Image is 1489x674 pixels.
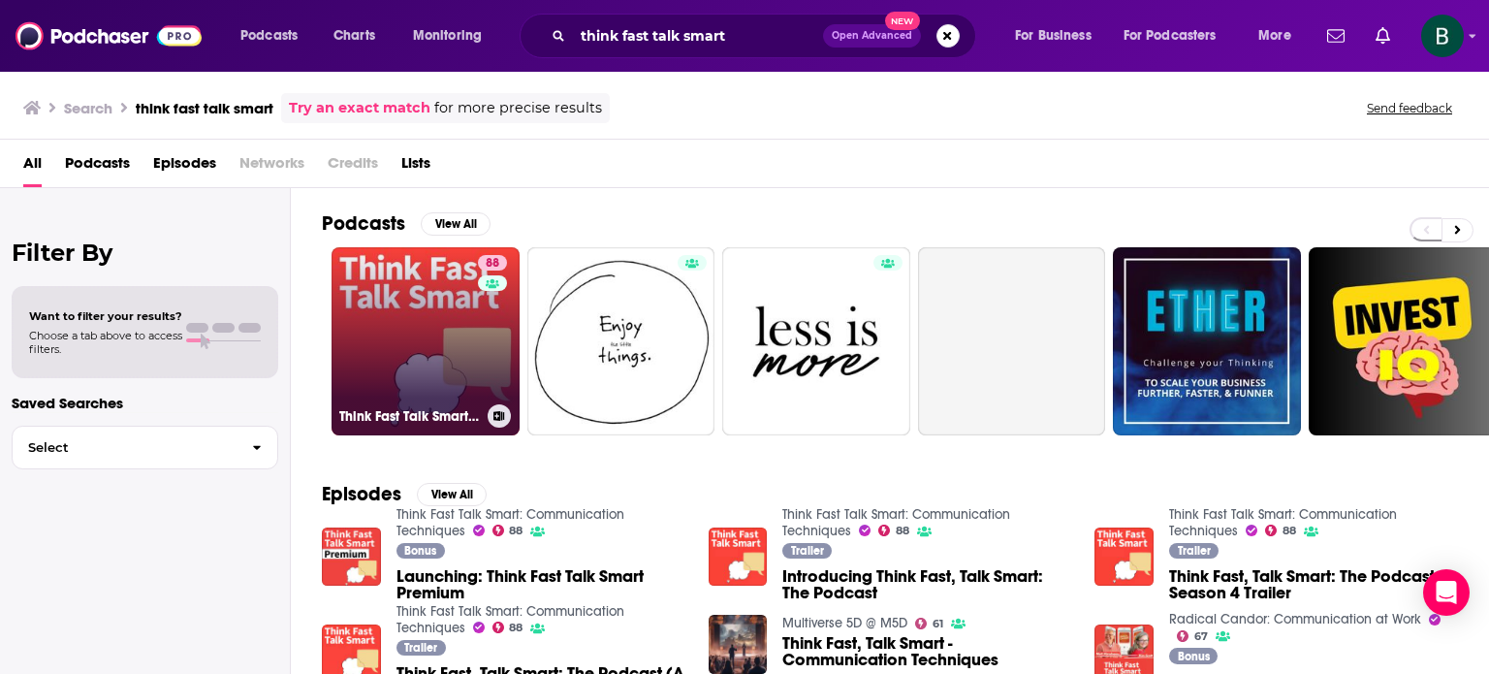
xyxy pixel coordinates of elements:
[538,14,995,58] div: Search podcasts, credits, & more...
[1169,506,1397,539] a: Think Fast Talk Smart: Communication Techniques
[328,147,378,187] span: Credits
[239,147,304,187] span: Networks
[509,624,523,632] span: 88
[396,568,685,601] a: Launching: Think Fast Talk Smart Premium
[709,528,768,587] img: Introducing Think Fast, Talk Smart: The Podcast
[791,545,824,557] span: Trailer
[1265,525,1296,536] a: 88
[1169,568,1458,601] a: Think Fast, Talk Smart: The Podcast | Season 4 Trailer
[1421,15,1464,57] img: User Profile
[709,615,768,674] img: Think Fast, Talk Smart - Communication Techniques
[136,99,273,117] h3: think fast talk smart
[13,441,237,454] span: Select
[12,394,278,412] p: Saved Searches
[492,525,523,536] a: 88
[486,254,499,273] span: 88
[1001,20,1116,51] button: open menu
[399,20,507,51] button: open menu
[153,147,216,187] a: Episodes
[1169,611,1421,627] a: Radical Candor: Communication at Work
[878,525,909,536] a: 88
[227,20,323,51] button: open menu
[1177,630,1208,642] a: 67
[16,17,202,54] img: Podchaser - Follow, Share and Rate Podcasts
[23,147,42,187] a: All
[1421,15,1464,57] span: Logged in as betsy46033
[396,506,624,539] a: Think Fast Talk Smart: Communication Techniques
[417,483,487,506] button: View All
[29,309,182,323] span: Want to filter your results?
[65,147,130,187] a: Podcasts
[782,615,907,631] a: Multiverse 5D @ M5D
[1015,22,1092,49] span: For Business
[492,622,523,633] a: 88
[404,545,436,557] span: Bonus
[322,211,491,236] a: PodcastsView All
[1258,22,1291,49] span: More
[1245,20,1315,51] button: open menu
[322,482,487,506] a: EpisodesView All
[885,12,920,30] span: New
[896,527,909,535] span: 88
[1361,100,1458,116] button: Send feedback
[1178,651,1210,662] span: Bonus
[1283,527,1296,535] span: 88
[1421,15,1464,57] button: Show profile menu
[322,528,381,587] img: Launching: Think Fast Talk Smart Premium
[339,408,480,425] h3: Think Fast Talk Smart: Communication Techniques
[413,22,482,49] span: Monitoring
[832,31,912,41] span: Open Advanced
[321,20,387,51] a: Charts
[322,211,405,236] h2: Podcasts
[509,527,523,535] span: 88
[1319,19,1352,52] a: Show notifications dropdown
[478,255,507,271] a: 88
[322,482,401,506] h2: Episodes
[1178,545,1211,557] span: Trailer
[1124,22,1217,49] span: For Podcasters
[396,603,624,636] a: Think Fast Talk Smart: Communication Techniques
[573,20,823,51] input: Search podcasts, credits, & more...
[421,212,491,236] button: View All
[1423,569,1470,616] div: Open Intercom Messenger
[332,247,520,435] a: 88Think Fast Talk Smart: Communication Techniques
[12,426,278,469] button: Select
[240,22,298,49] span: Podcasts
[404,642,437,654] span: Trailer
[333,22,375,49] span: Charts
[782,568,1071,601] a: Introducing Think Fast, Talk Smart: The Podcast
[434,97,602,119] span: for more precise results
[915,618,943,629] a: 61
[29,329,182,356] span: Choose a tab above to access filters.
[289,97,430,119] a: Try an exact match
[782,635,1071,668] a: Think Fast, Talk Smart - Communication Techniques
[1094,528,1154,587] img: Think Fast, Talk Smart: The Podcast | Season 4 Trailer
[782,506,1010,539] a: Think Fast Talk Smart: Communication Techniques
[933,620,943,628] span: 61
[823,24,921,48] button: Open AdvancedNew
[12,239,278,267] h2: Filter By
[1194,632,1208,641] span: 67
[401,147,430,187] a: Lists
[1111,20,1245,51] button: open menu
[1368,19,1398,52] a: Show notifications dropdown
[64,99,112,117] h3: Search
